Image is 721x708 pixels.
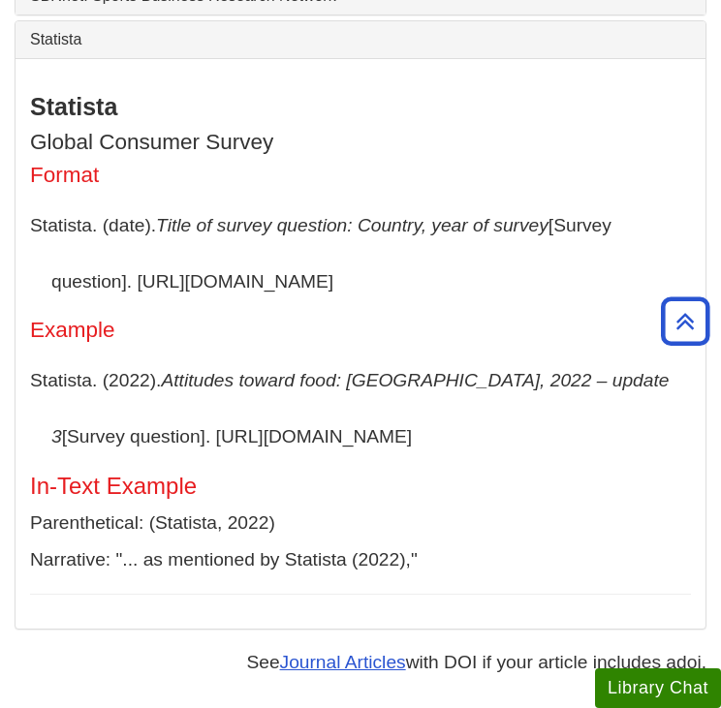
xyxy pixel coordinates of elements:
[30,131,691,155] h4: Global Consumer Survey
[676,652,702,672] abbr: digital object identifier such as 10.1177/‌1032373210373619
[654,308,716,334] a: Back to Top
[30,164,691,188] h4: Format
[280,652,406,672] a: Journal Articles
[595,668,721,708] button: Library Chat
[156,215,549,235] i: Title of survey question: Country, year of survey
[15,649,706,677] p: See with DOI if your article includes a .
[30,546,691,574] p: Narrative: "... as mentioned by Statista (2022),"
[30,353,691,464] p: Statista. (2022). [Survey question]. [URL][DOMAIN_NAME]
[30,31,691,48] a: Statista
[30,93,117,120] strong: Statista
[30,198,691,309] p: Statista. (date). [Survey question]. [URL][DOMAIN_NAME]
[51,370,669,446] i: Attitudes toward food: [GEOGRAPHIC_DATA], 2022 – update 3
[30,474,691,499] h5: In-Text Example
[30,319,691,343] h4: Example
[30,509,691,538] p: Parenthetical: (Statista, 2022)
